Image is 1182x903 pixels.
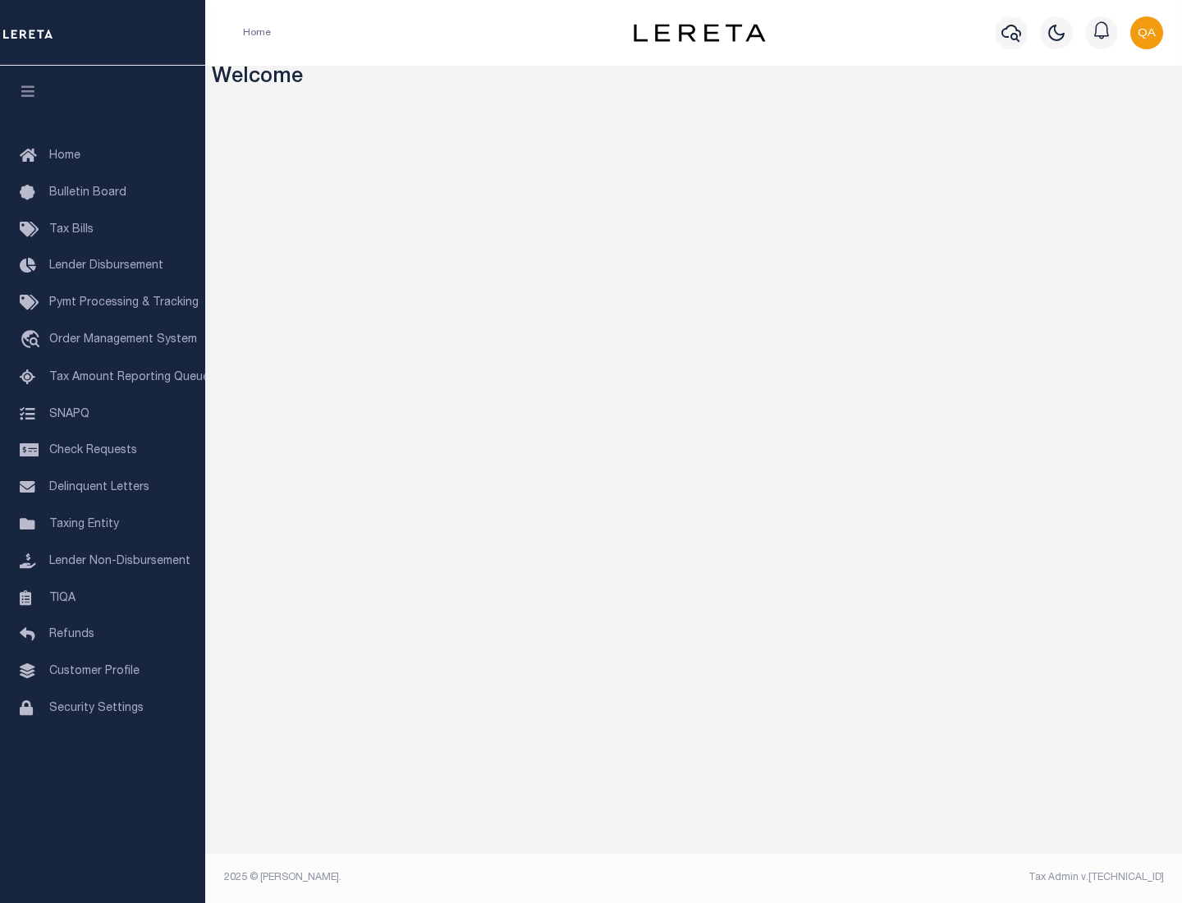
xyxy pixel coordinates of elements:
span: Customer Profile [49,666,140,677]
span: Pymt Processing & Tracking [49,297,199,309]
span: Refunds [49,629,94,640]
span: Bulletin Board [49,187,126,199]
span: Taxing Entity [49,519,119,530]
span: Lender Non-Disbursement [49,556,190,567]
span: Order Management System [49,334,197,346]
h3: Welcome [212,66,1176,91]
div: 2025 © [PERSON_NAME]. [212,870,694,885]
span: Check Requests [49,445,137,456]
span: Tax Amount Reporting Queue [49,372,209,383]
span: Home [49,150,80,162]
span: Lender Disbursement [49,260,163,272]
i: travel_explore [20,330,46,351]
span: Tax Bills [49,224,94,236]
img: svg+xml;base64,PHN2ZyB4bWxucz0iaHR0cDovL3d3dy53My5vcmcvMjAwMC9zdmciIHBvaW50ZXItZXZlbnRzPSJub25lIi... [1130,16,1163,49]
div: Tax Admin v.[TECHNICAL_ID] [706,870,1164,885]
span: Delinquent Letters [49,482,149,493]
span: Security Settings [49,703,144,714]
li: Home [243,25,271,40]
span: TIQA [49,592,76,603]
span: SNAPQ [49,408,89,419]
img: logo-dark.svg [634,24,765,42]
